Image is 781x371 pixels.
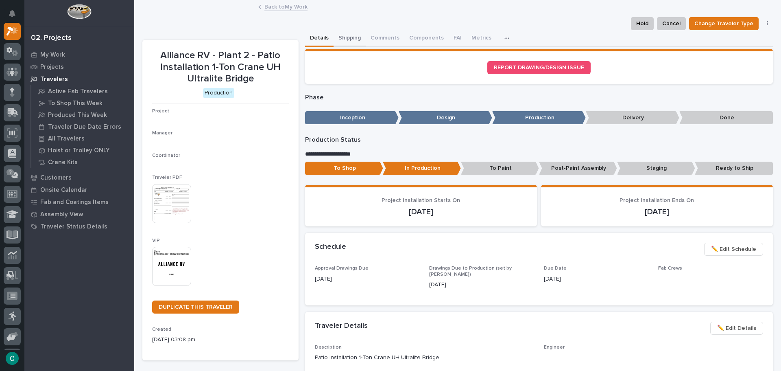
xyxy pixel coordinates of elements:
[24,220,134,233] a: Traveler Status Details
[40,211,83,218] p: Assembly View
[48,135,85,143] p: All Travelers
[315,345,342,350] span: Description
[315,353,534,362] p: Patio Installation 1-Ton Crane UH Ultralite Bridge
[24,208,134,220] a: Assembly View
[689,17,759,30] button: Change Traveler Type
[429,266,512,277] span: Drawings Due to Production (set by [PERSON_NAME])
[159,304,233,310] span: DUPLICATE THIS TRAVELER
[24,73,134,85] a: Travelers
[152,301,239,314] a: DUPLICATE THIS TRAVELER
[449,30,467,47] button: FAI
[10,10,21,23] div: Notifications
[4,5,21,22] button: Notifications
[152,109,169,114] span: Project
[48,147,110,154] p: Hoist or Trolley ONLY
[305,94,773,101] p: Phase
[40,174,72,182] p: Customers
[48,123,121,131] p: Traveler Due Date Errors
[31,156,134,168] a: Crane Kits
[461,162,539,175] p: To Paint
[31,97,134,109] a: To Shop This Week
[383,162,461,175] p: In Production
[467,30,496,47] button: Metrics
[152,175,182,180] span: Traveler PDF
[617,162,695,175] p: Staging
[404,30,449,47] button: Components
[31,121,134,132] a: Traveler Due Date Errors
[620,198,694,203] span: Project Installation Ends On
[305,30,334,47] button: Details
[152,327,171,332] span: Created
[48,100,103,107] p: To Shop This Week
[429,281,534,289] p: [DATE]
[24,61,134,73] a: Projects
[551,207,763,217] p: [DATE]
[40,51,65,59] p: My Work
[48,159,78,166] p: Crane Kits
[694,19,753,29] span: Change Traveler Type
[48,88,108,95] p: Active Fab Travelers
[40,187,87,194] p: Onsite Calendar
[40,199,109,206] p: Fab and Coatings Items
[366,30,404,47] button: Comments
[152,336,289,344] p: [DATE] 03:08 pm
[152,50,289,85] p: Alliance RV - Plant 2 - Patio Installation 1-Ton Crane UH Ultralite Bridge
[152,131,172,136] span: Manager
[40,64,64,71] p: Projects
[315,207,527,217] p: [DATE]
[264,2,308,11] a: Back toMy Work
[382,198,460,203] span: Project Installation Starts On
[717,323,756,333] span: ✏️ Edit Details
[31,86,134,97] a: Active Fab Travelers
[399,111,492,125] p: Design
[24,48,134,61] a: My Work
[544,266,567,271] span: Due Date
[203,88,234,98] div: Production
[31,109,134,121] a: Produced This Week
[31,34,72,43] div: 02. Projects
[631,17,654,30] button: Hold
[40,223,107,231] p: Traveler Status Details
[152,238,160,243] span: VIP
[657,17,686,30] button: Cancel
[67,4,91,19] img: Workspace Logo
[315,243,346,252] h2: Schedule
[40,76,68,83] p: Travelers
[31,133,134,144] a: All Travelers
[4,350,21,367] button: users-avatar
[334,30,366,47] button: Shipping
[315,275,420,283] p: [DATE]
[31,145,134,156] a: Hoist or Trolley ONLY
[679,111,773,125] p: Done
[494,65,584,70] span: REPORT DRAWING/DESIGN ISSUE
[152,153,180,158] span: Coordinator
[315,322,368,331] h2: Traveler Details
[710,322,763,335] button: ✏️ Edit Details
[539,162,617,175] p: Post-Paint Assembly
[695,162,773,175] p: Ready to Ship
[586,111,679,125] p: Delivery
[24,184,134,196] a: Onsite Calendar
[704,243,763,256] button: ✏️ Edit Schedule
[24,171,134,184] a: Customers
[662,19,681,29] span: Cancel
[492,111,586,125] p: Production
[658,266,682,271] span: Fab Crews
[305,162,383,175] p: To Shop
[544,345,565,350] span: Engineer
[305,136,773,144] p: Production Status
[315,266,369,271] span: Approval Drawings Due
[636,19,648,29] span: Hold
[711,244,756,254] span: ✏️ Edit Schedule
[544,275,649,283] p: [DATE]
[48,112,107,119] p: Produced This Week
[487,61,591,74] a: REPORT DRAWING/DESIGN ISSUE
[305,111,399,125] p: Inception
[24,196,134,208] a: Fab and Coatings Items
